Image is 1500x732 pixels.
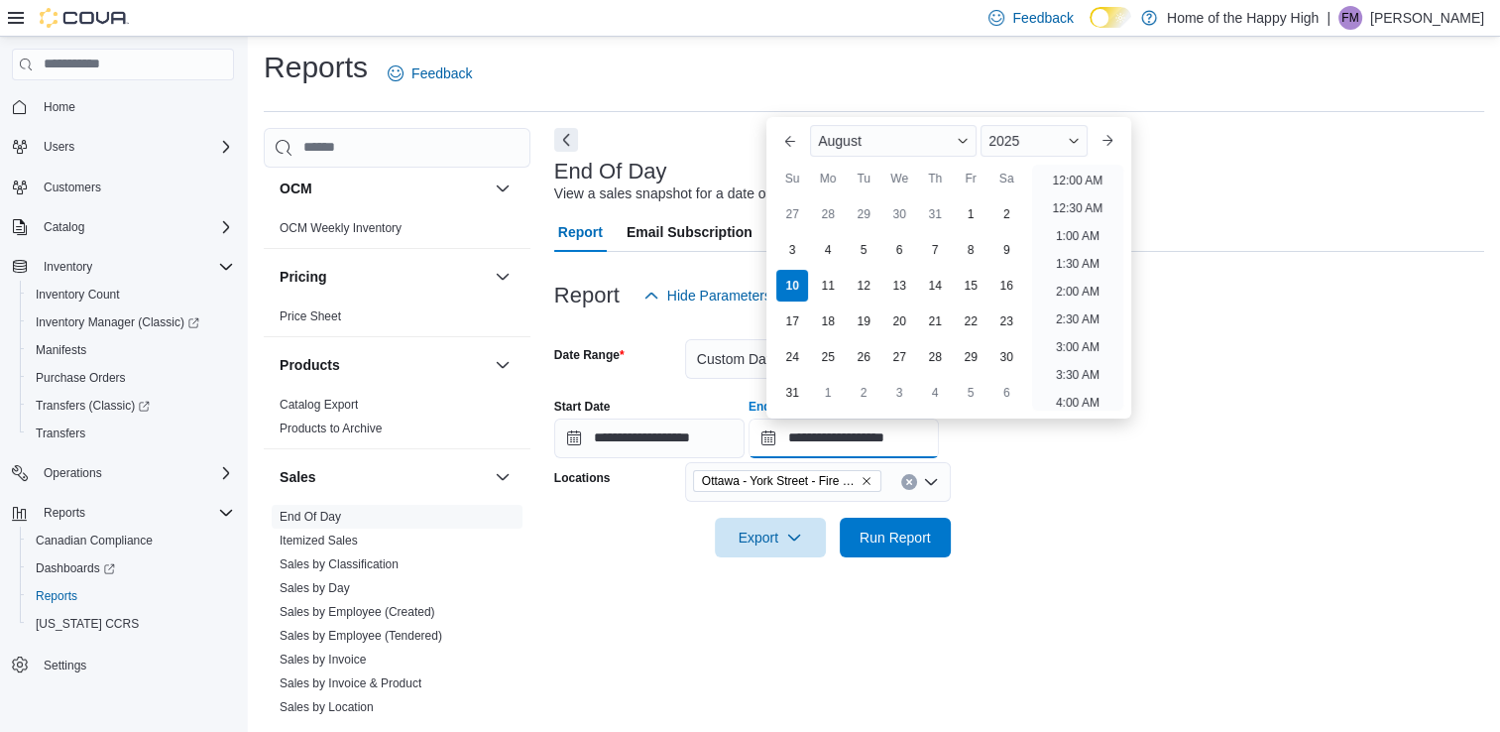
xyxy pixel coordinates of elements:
div: day-30 [990,341,1022,373]
button: Sales [491,465,515,489]
span: Products to Archive [280,421,382,436]
button: Inventory [4,253,242,281]
p: | [1327,6,1330,30]
span: Reports [36,588,77,604]
button: Sales [280,467,487,487]
h3: Report [554,284,620,307]
a: Transfers (Classic) [28,394,158,418]
button: Catalog [4,213,242,241]
span: OCM Weekly Inventory [280,220,402,236]
a: OCM Weekly Inventory [280,221,402,235]
button: Operations [4,459,242,487]
button: OCM [280,179,487,198]
a: Sales by Invoice [280,653,366,667]
a: Itemized Sales [280,534,358,548]
div: Products [264,393,530,448]
span: Customers [36,175,234,199]
button: Customers [4,173,242,201]
span: Inventory Manager (Classic) [28,310,234,334]
div: day-8 [955,234,986,266]
div: Su [776,163,808,194]
a: Catalog Export [280,398,358,412]
span: Purchase Orders [36,370,126,386]
a: Feedback [380,54,480,93]
button: Open list of options [923,474,939,490]
div: Fiona McMahon [1338,6,1362,30]
label: Date Range [554,347,625,363]
div: Mo [812,163,844,194]
button: Operations [36,461,110,485]
span: Dashboards [36,560,115,576]
div: View a sales snapshot for a date or date range. [554,183,845,204]
li: 12:30 AM [1045,196,1111,220]
a: Reports [28,584,85,608]
li: 1:30 AM [1048,252,1107,276]
a: Sales by Invoice & Product [280,676,421,690]
span: Ottawa - York Street - Fire & Flower [693,470,881,492]
div: day-3 [883,377,915,409]
li: 1:00 AM [1048,224,1107,248]
a: Dashboards [28,556,123,580]
a: Inventory Count [28,283,128,306]
div: day-16 [990,270,1022,302]
span: Canadian Compliance [28,529,234,552]
h3: End Of Day [554,160,667,183]
button: Reports [4,499,242,527]
div: day-30 [883,198,915,230]
div: day-4 [919,377,951,409]
div: day-13 [883,270,915,302]
button: Pricing [280,267,487,287]
div: Th [919,163,951,194]
div: We [883,163,915,194]
button: Previous Month [774,125,806,157]
h3: Products [280,355,340,375]
li: 2:00 AM [1048,280,1107,304]
span: Settings [44,658,86,673]
div: day-5 [955,377,986,409]
div: day-25 [812,341,844,373]
span: Run Report [860,528,931,548]
h3: Pricing [280,267,326,287]
a: Sales by Employee (Created) [280,605,435,619]
div: Pricing [264,305,530,336]
span: Dashboards [28,556,234,580]
div: day-26 [848,341,879,373]
button: Users [36,135,82,159]
div: August, 2025 [774,196,1024,411]
button: [US_STATE] CCRS [20,610,242,638]
span: Sales by Classification [280,556,399,572]
span: End Of Day [280,509,341,525]
button: Pricing [491,265,515,289]
span: Hide Parameters [667,286,771,305]
div: Button. Open the year selector. 2025 is currently selected. [981,125,1087,157]
span: Reports [36,501,234,525]
button: Remove Ottawa - York Street - Fire & Flower from selection in this group [861,475,872,487]
div: day-9 [990,234,1022,266]
span: Purchase Orders [28,366,234,390]
a: Sales by Location [280,700,374,714]
span: Sales by Invoice & Product [280,675,421,691]
span: Email Subscription [627,212,752,252]
button: Next month [1092,125,1123,157]
div: day-23 [990,305,1022,337]
div: day-2 [990,198,1022,230]
span: Report [558,212,603,252]
li: 2:30 AM [1048,307,1107,331]
button: Users [4,133,242,161]
h1: Reports [264,48,368,87]
button: Products [280,355,487,375]
a: Canadian Compliance [28,529,161,552]
span: Inventory Count [36,287,120,303]
label: Locations [554,470,611,486]
button: Export [715,518,826,557]
div: day-1 [812,377,844,409]
button: Next [554,128,578,152]
span: Inventory [44,259,92,275]
span: Sales by Employee (Tendered) [280,628,442,644]
span: Customers [44,180,101,195]
a: Price Sheet [280,309,341,323]
div: day-11 [812,270,844,302]
a: End Of Day [280,510,341,524]
span: August [818,133,862,149]
span: Users [44,139,74,155]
